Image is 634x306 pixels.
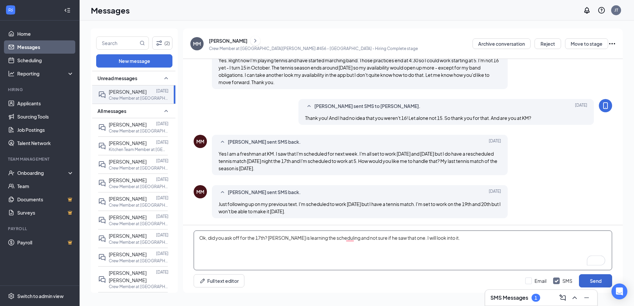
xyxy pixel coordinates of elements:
textarea: To enrich screen reader interactions, please activate Accessibility in Grammarly extension settings [194,230,612,270]
div: Team Management [8,156,73,162]
svg: UserCheck [8,170,15,176]
span: [DATE] [489,138,501,146]
span: [PERSON_NAME] [109,122,147,127]
a: Team [17,179,74,193]
svg: DoubleChat [98,161,106,169]
span: Unread messages [97,75,137,81]
span: [PERSON_NAME] [PERSON_NAME] [109,270,147,283]
svg: MagnifyingGlass [140,40,145,46]
a: Talent Network [17,136,74,150]
p: Kitchen Team Member at [GEOGRAPHIC_DATA][PERSON_NAME] #456 - [GEOGRAPHIC_DATA] [109,147,168,152]
a: Job Postings [17,123,74,136]
svg: DoubleChat [98,216,106,224]
p: [DATE] [156,251,168,256]
p: Crew Member at [GEOGRAPHIC_DATA][PERSON_NAME] #456 - [GEOGRAPHIC_DATA] [109,284,168,289]
p: Crew Member at [GEOGRAPHIC_DATA][PERSON_NAME] #456 - [GEOGRAPHIC_DATA] - Hiring Complete stage [209,46,418,51]
svg: Ellipses [608,40,616,48]
a: Home [17,27,74,40]
button: Send [579,274,612,287]
svg: ChevronRight [252,37,259,45]
p: [DATE] [156,158,168,164]
p: [DATE] [156,214,168,219]
p: Crew Member at [GEOGRAPHIC_DATA][PERSON_NAME] #456 - [GEOGRAPHIC_DATA] [109,221,168,227]
div: Onboarding [17,170,68,176]
svg: Minimize [583,294,591,302]
svg: SmallChevronUp [219,138,226,146]
button: ChevronRight [250,36,260,46]
h3: SMS Messages [490,294,528,301]
span: Just following up on my previous text. I'm scheduled to work [DATE] but I have a tennis match. I'... [219,201,501,214]
a: Sourcing Tools [17,110,74,123]
span: Thank you! And I had no idea that you weren't 16! Let alone not 15. So thank you for that. And ar... [305,115,531,121]
p: Crew Member at [GEOGRAPHIC_DATA][PERSON_NAME] #456 - [GEOGRAPHIC_DATA] [109,128,168,134]
a: DocumentsCrown [17,193,74,206]
span: [PERSON_NAME] sent SMS back. [228,138,301,146]
div: MM [196,138,204,145]
span: [PERSON_NAME] [109,159,147,165]
div: MM [196,188,204,195]
p: Crew Member at [GEOGRAPHIC_DATA][PERSON_NAME] #456 - [GEOGRAPHIC_DATA] [109,165,168,171]
button: ChevronUp [569,292,580,303]
svg: SmallChevronUp [219,188,226,196]
p: [DATE] [156,121,168,127]
a: SurveysCrown [17,206,74,219]
svg: DoubleChat [98,235,106,243]
button: Minimize [581,292,592,303]
svg: DoubleChat [98,253,106,261]
span: [PERSON_NAME] [109,140,147,146]
span: [PERSON_NAME] [109,214,147,220]
svg: DoubleChat [98,179,106,187]
p: Crew Member at [GEOGRAPHIC_DATA][PERSON_NAME] #456 - [GEOGRAPHIC_DATA] [109,258,168,264]
div: [PERSON_NAME] [209,37,247,44]
svg: Analysis [8,70,15,77]
div: Reporting [17,70,74,77]
p: [DATE] [156,88,168,94]
svg: SmallChevronUp [162,74,170,82]
div: JT [614,7,618,13]
a: Scheduling [17,54,74,67]
svg: WorkstreamLogo [7,7,14,13]
svg: Filter [155,39,163,47]
span: Yes I am a freshman at KM. I saw that I'm scheduled for next week. I'm all set to work [DATE] and... [219,151,497,171]
button: Archive conversation [473,38,531,49]
span: [DATE] [575,102,587,110]
p: [DATE] [156,232,168,238]
button: New message [96,54,172,68]
span: [PERSON_NAME] sent SMS to [PERSON_NAME]. [314,102,420,110]
p: Crew Member at [GEOGRAPHIC_DATA][PERSON_NAME] #456 - [GEOGRAPHIC_DATA] [109,202,168,208]
button: Full text editorPen [194,274,244,287]
svg: ChevronUp [571,294,579,302]
p: Crew Member at [GEOGRAPHIC_DATA][PERSON_NAME] #456 - [GEOGRAPHIC_DATA] [109,239,168,245]
svg: QuestionInfo [598,6,605,14]
p: [DATE] [156,269,168,275]
span: [PERSON_NAME] [109,89,147,95]
span: [PERSON_NAME] [109,196,147,202]
svg: DoubleChat [98,124,106,131]
svg: ComposeMessage [559,294,567,302]
p: [DATE] [156,177,168,182]
span: [PERSON_NAME] sent SMS back. [228,188,301,196]
a: Messages [17,40,74,54]
svg: SmallChevronUp [305,102,313,110]
svg: DoubleChat [98,198,106,206]
svg: MobileSms [602,102,609,110]
button: ComposeMessage [557,292,568,303]
button: Move to stage [565,38,608,49]
div: Switch to admin view [17,293,64,299]
p: Crew Member at [GEOGRAPHIC_DATA][PERSON_NAME] #456 - [GEOGRAPHIC_DATA] [109,95,168,101]
svg: Pen [199,278,206,284]
button: Reject [535,38,561,49]
span: [PERSON_NAME] [109,233,147,239]
div: 1 [535,295,537,301]
button: Filter (2) [152,36,172,50]
svg: Collapse [64,7,71,14]
svg: SmallChevronUp [162,107,170,115]
span: [PERSON_NAME] [109,251,147,257]
input: Search [96,37,138,49]
svg: DoubleChat [98,142,106,150]
svg: Settings [8,293,15,299]
a: Applicants [17,97,74,110]
div: Open Intercom Messenger [611,283,627,299]
svg: DoubleChat [98,91,106,99]
p: Crew Member at [GEOGRAPHIC_DATA][PERSON_NAME] #456 - [GEOGRAPHIC_DATA] [109,184,168,189]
